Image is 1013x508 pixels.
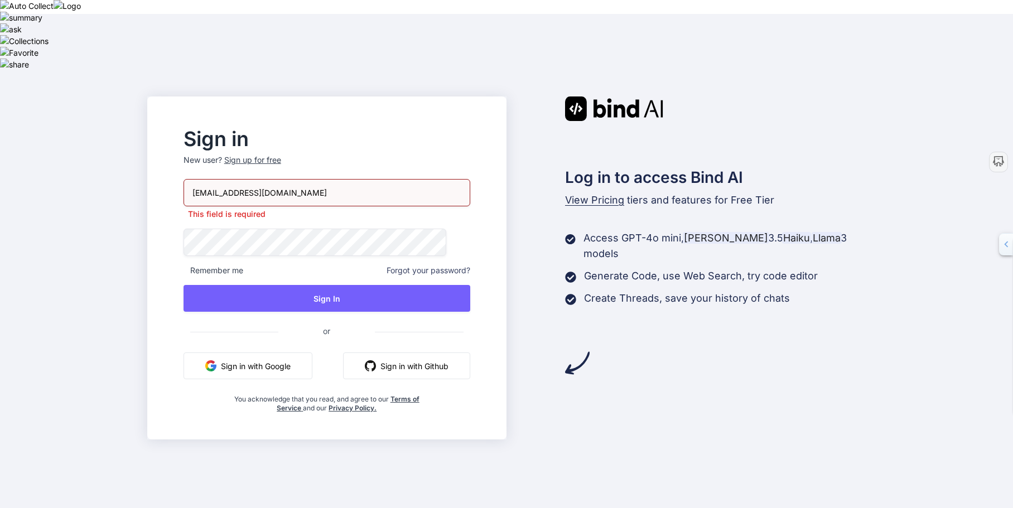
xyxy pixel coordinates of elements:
[365,360,376,371] img: github
[583,230,866,262] p: Access GPT-4o mini, 3.5 , 3 models
[565,194,624,206] span: View Pricing
[584,291,790,306] p: Create Threads, save your history of chats
[782,232,811,244] span: Haiku
[184,209,470,220] p: This field is required
[387,265,470,276] span: Forgot your password?
[184,130,470,148] h2: Sign in
[277,395,419,412] a: Terms of Service
[565,192,866,208] p: tiers and features for Free Tier
[231,388,422,413] div: You acknowledge that you read, and agree to our and our
[184,265,243,276] span: Remember me
[565,96,663,121] img: Bind AI logo
[565,351,590,375] img: arrow
[343,352,470,379] button: Sign in with Github
[565,166,866,189] h2: Log in to access Bind AI
[184,154,470,179] p: New user?
[184,179,470,206] input: Login or Email
[812,232,842,244] span: Llama
[329,404,377,412] a: Privacy Policy.
[683,232,769,244] span: [PERSON_NAME]
[584,268,818,284] p: Generate Code, use Web Search, try code editor
[205,360,216,371] img: google
[278,317,375,345] span: or
[184,285,470,312] button: Sign In
[184,352,312,379] button: Sign in with Google
[224,154,281,166] div: Sign up for free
